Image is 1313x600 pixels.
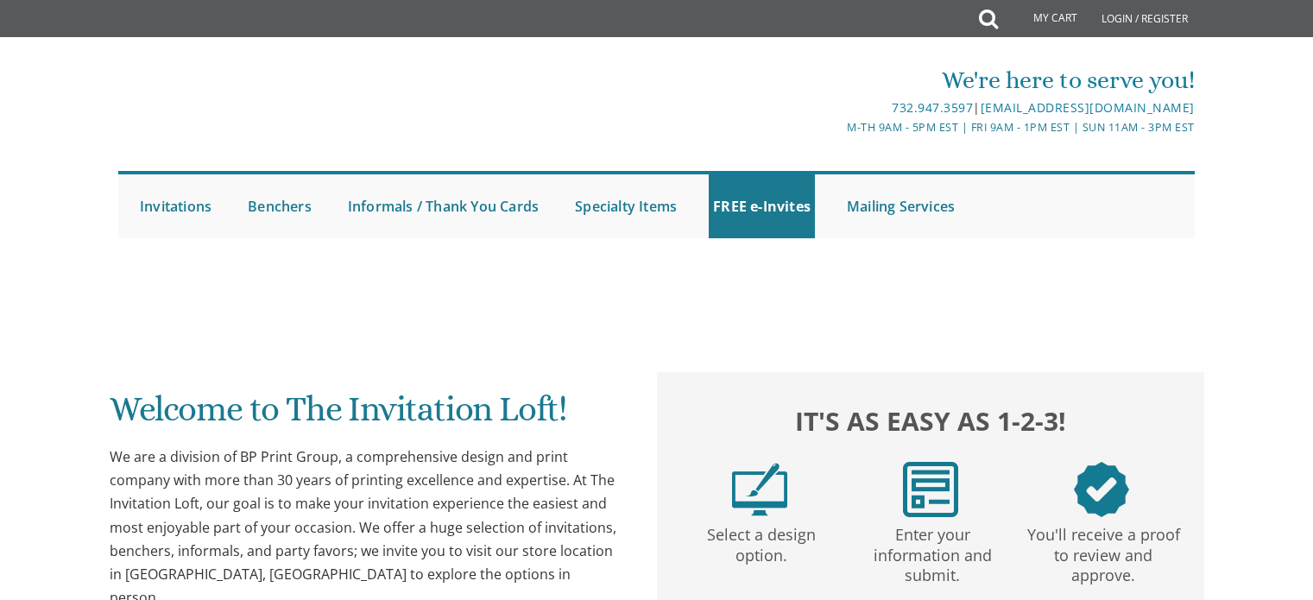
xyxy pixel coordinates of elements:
[478,63,1195,98] div: We're here to serve you!
[903,462,958,517] img: step2.png
[478,118,1195,136] div: M-Th 9am - 5pm EST | Fri 9am - 1pm EST | Sun 11am - 3pm EST
[732,462,787,517] img: step1.png
[843,174,959,238] a: Mailing Services
[478,98,1195,118] div: |
[679,517,843,566] p: Select a design option.
[996,2,1089,36] a: My Cart
[709,174,815,238] a: FREE e-Invites
[674,401,1187,440] h2: It's as easy as 1-2-3!
[136,174,216,238] a: Invitations
[892,99,973,116] a: 732.947.3597
[344,174,543,238] a: Informals / Thank You Cards
[571,174,681,238] a: Specialty Items
[1074,462,1129,517] img: step3.png
[243,174,316,238] a: Benchers
[981,99,1195,116] a: [EMAIL_ADDRESS][DOMAIN_NAME]
[110,390,622,441] h1: Welcome to The Invitation Loft!
[1021,517,1185,586] p: You'll receive a proof to review and approve.
[850,517,1014,586] p: Enter your information and submit.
